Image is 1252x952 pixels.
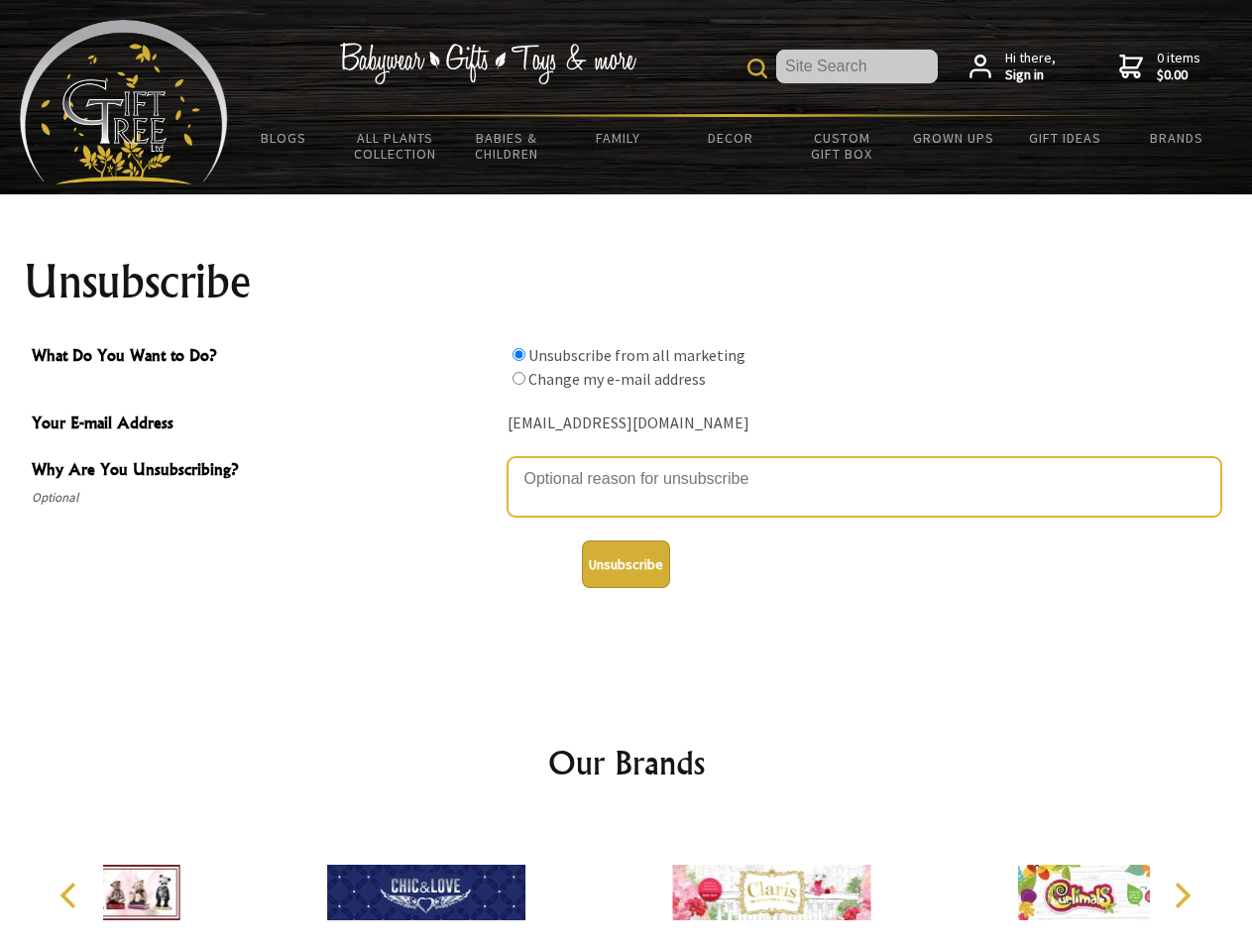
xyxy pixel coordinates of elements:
span: Your E-mail Address [32,411,498,439]
img: Babywear - Gifts - Toys & more [339,43,636,84]
div: [EMAIL_ADDRESS][DOMAIN_NAME] [508,409,1221,439]
a: Babies & Children [451,117,563,175]
span: Hi there, [1005,50,1056,84]
a: Grown Ups [897,117,1009,159]
button: Previous [50,874,93,917]
button: Unsubscribe [582,540,670,588]
img: product search [747,59,767,78]
a: All Plants Collection [340,117,452,175]
input: Site Search [776,50,938,83]
a: BLOGS [228,117,340,159]
h1: Unsubscribe [24,258,1229,305]
a: Decor [674,117,786,159]
a: Family [563,117,675,159]
span: Why Are You Unsubscribing? [32,457,498,486]
button: Next [1160,874,1203,917]
strong: $0.00 [1157,66,1200,84]
a: Custom Gift Box [786,117,898,175]
a: Gift Ideas [1009,117,1121,159]
span: 0 items [1157,49,1200,84]
a: Hi there,Sign in [969,50,1056,84]
label: Change my e-mail address [528,369,706,389]
input: What Do You Want to Do? [512,372,525,385]
a: Brands [1121,117,1233,159]
input: What Do You Want to Do? [512,348,525,361]
strong: Sign in [1005,66,1056,84]
span: What Do You Want to Do? [32,343,498,372]
span: Optional [32,486,498,510]
img: Babyware - Gifts - Toys and more... [20,20,228,184]
label: Unsubscribe from all marketing [528,345,745,365]
h2: Our Brands [40,739,1213,786]
textarea: Why Are You Unsubscribing? [508,457,1221,517]
a: 0 items$0.00 [1119,50,1200,84]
